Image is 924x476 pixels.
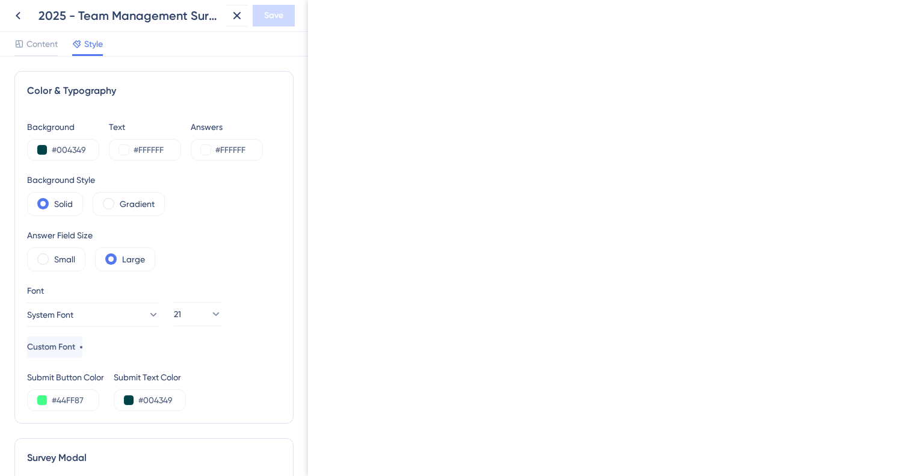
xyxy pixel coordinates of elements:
[27,228,155,243] div: Answer Field Size
[27,340,75,354] span: Custom Font
[54,197,73,211] label: Solid
[27,308,73,322] span: System Font
[120,197,155,211] label: Gradient
[54,252,75,267] label: Small
[191,120,263,134] div: Answers
[264,8,283,23] span: Save
[174,302,222,326] button: 21
[27,283,159,298] div: Font
[174,307,181,321] span: 21
[27,84,281,98] div: Color & Typography
[114,370,186,385] div: Submit Text Color
[27,451,281,465] div: Survey Modal
[27,336,82,358] button: Custom Font
[27,120,99,134] div: Background
[27,303,159,327] button: System Font
[27,370,104,385] div: Submit Button Color
[27,173,165,187] div: Background Style
[26,37,58,51] span: Content
[122,252,145,267] label: Large
[109,120,181,134] div: Text
[38,7,221,24] div: 2025 - Team Management Survey
[253,5,295,26] button: Save
[84,37,103,51] span: Style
